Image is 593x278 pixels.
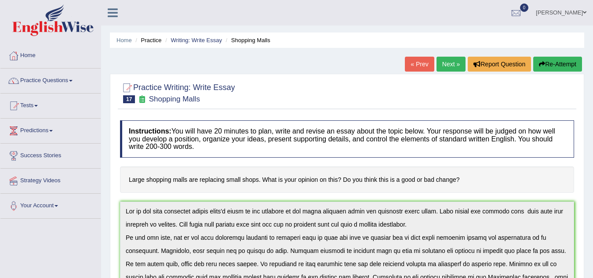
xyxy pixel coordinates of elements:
a: Strategy Videos [0,169,101,191]
a: Predictions [0,119,101,141]
button: Report Question [468,57,531,72]
li: Shopping Malls [224,36,270,44]
a: Home [116,37,132,43]
a: « Prev [405,57,434,72]
span: 17 [123,95,135,103]
a: Your Account [0,194,101,216]
h2: Practice Writing: Write Essay [120,81,235,103]
h4: Large shopping malls are replacing small shops. What is your opinion on this? Do you think this i... [120,166,574,193]
a: Next » [437,57,466,72]
a: Success Stories [0,144,101,166]
span: 0 [520,4,529,12]
button: Re-Attempt [533,57,582,72]
b: Instructions: [129,127,171,135]
a: Home [0,43,101,65]
a: Practice Questions [0,69,101,90]
small: Shopping Malls [149,95,200,103]
li: Practice [133,36,161,44]
small: Exam occurring question [137,95,146,104]
a: Tests [0,94,101,116]
h4: You will have 20 minutes to plan, write and revise an essay about the topic below. Your response ... [120,120,574,158]
a: Writing: Write Essay [171,37,222,43]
